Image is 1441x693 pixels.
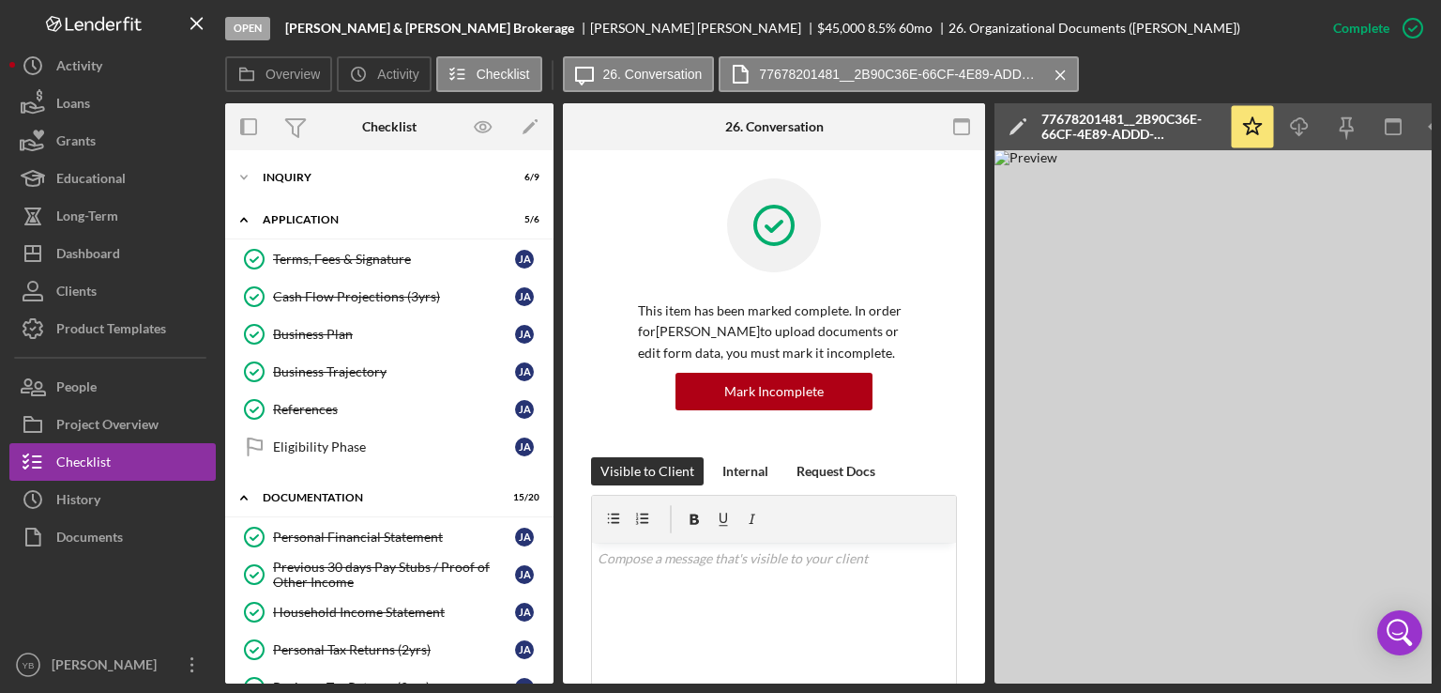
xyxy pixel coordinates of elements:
[724,373,824,410] div: Mark Incomplete
[759,67,1040,82] label: 77678201481__2B90C36E-66CF-4E89-ADDD-AB10A1D0A2AF (1).jpeg
[1041,112,1220,142] div: 77678201481__2B90C36E-66CF-4E89-ADDD-AB10A1D0A2AF (1).jpeg
[263,172,493,183] div: Inquiry
[273,642,515,657] div: Personal Tax Returns (2yrs)
[235,518,544,556] a: Personal Financial StatementJA
[9,443,216,481] button: Checklist
[477,67,530,82] label: Checklist
[273,560,515,590] div: Previous 30 days Pay Stubs / Proof of Other Income
[56,406,159,448] div: Project Overview
[235,278,544,316] a: Cash Flow Projections (3yrs)JA
[56,481,100,523] div: History
[9,122,216,160] button: Grants
[506,492,539,503] div: 15 / 20
[56,85,90,127] div: Loans
[515,438,534,456] div: J A
[362,119,417,134] div: Checklist
[9,160,216,197] button: Educational
[235,428,544,466] a: Eligibility PhaseJA
[1377,610,1422,655] div: Open Intercom Messenger
[515,325,534,344] div: J A
[235,316,544,353] a: Business PlanJA
[515,603,534,622] div: J A
[675,373,872,410] button: Mark Incomplete
[1314,9,1432,47] button: Complete
[235,593,544,631] a: Household Income StatementJA
[9,272,216,310] button: Clients
[515,565,534,584] div: J A
[9,646,216,684] button: YB[PERSON_NAME]
[225,17,270,40] div: Open
[725,119,824,134] div: 26. Conversation
[9,481,216,518] button: History
[263,492,493,503] div: Documentation
[56,47,102,89] div: Activity
[273,252,515,267] div: Terms, Fees & Signature
[515,400,534,419] div: J A
[948,21,1240,36] div: 26. Organizational Documents ([PERSON_NAME])
[56,310,166,352] div: Product Templates
[787,457,885,485] button: Request Docs
[9,406,216,443] button: Project Overview
[285,21,574,36] b: [PERSON_NAME] & [PERSON_NAME] Brokerage
[265,67,320,82] label: Overview
[9,310,216,347] button: Product Templates
[47,646,169,688] div: [PERSON_NAME]
[273,402,515,417] div: References
[337,56,431,92] button: Activity
[817,20,865,36] span: $45,000
[506,172,539,183] div: 6 / 9
[590,21,817,36] div: [PERSON_NAME] [PERSON_NAME]
[436,56,542,92] button: Checklist
[9,197,216,235] button: Long-Term
[899,21,933,36] div: 60 mo
[56,235,120,277] div: Dashboard
[56,443,111,485] div: Checklist
[56,518,123,561] div: Documents
[9,368,216,406] button: People
[868,21,896,36] div: 8.5 %
[273,364,515,379] div: Business Trajectory
[56,160,126,202] div: Educational
[515,287,534,306] div: J A
[506,214,539,225] div: 5 / 6
[719,56,1079,92] button: 77678201481__2B90C36E-66CF-4E89-ADDD-AB10A1D0A2AF (1).jpeg
[56,122,96,164] div: Grants
[9,518,216,556] button: Documents
[722,457,768,485] div: Internal
[796,457,875,485] div: Request Docs
[515,362,534,381] div: J A
[638,300,910,363] p: This item has been marked complete. In order for [PERSON_NAME] to upload documents or edit form d...
[9,47,216,85] button: Activity
[56,272,97,315] div: Clients
[235,353,544,391] a: Business TrajectoryJA
[263,214,493,225] div: Application
[9,235,216,272] a: Dashboard
[1333,9,1389,47] div: Complete
[713,457,778,485] button: Internal
[9,85,216,122] button: Loans
[273,530,515,545] div: Personal Financial Statement
[23,660,35,670] text: YB
[225,56,332,92] button: Overview
[235,240,544,278] a: Terms, Fees & SignatureJA
[515,528,534,547] div: J A
[273,327,515,342] div: Business Plan
[563,56,715,92] button: 26. Conversation
[273,289,515,304] div: Cash Flow Projections (3yrs)
[377,67,418,82] label: Activity
[235,631,544,669] a: Personal Tax Returns (2yrs)JA
[591,457,704,485] button: Visible to Client
[235,556,544,593] a: Previous 30 days Pay Stubs / Proof of Other IncomeJA
[56,197,118,239] div: Long-Term
[273,439,515,454] div: Eligibility Phase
